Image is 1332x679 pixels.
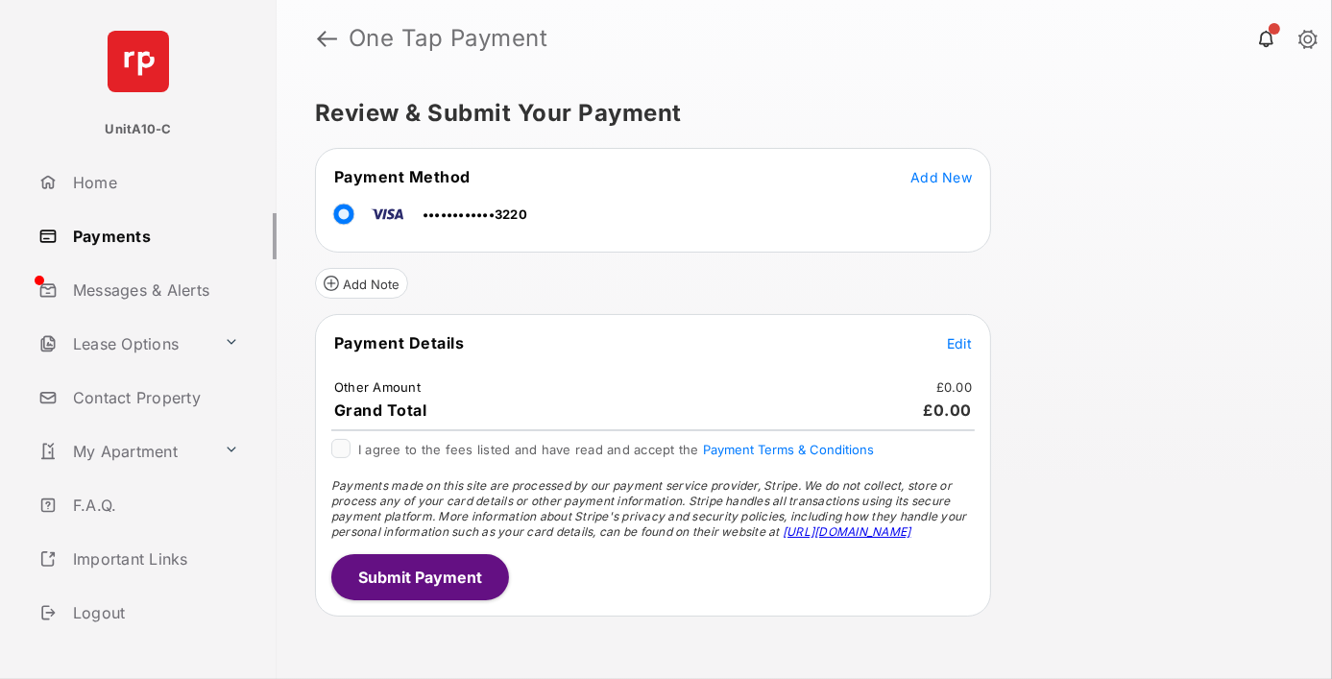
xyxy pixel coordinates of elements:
[31,159,277,206] a: Home
[315,102,1278,125] h5: Review & Submit Your Payment
[947,335,972,352] span: Edit
[358,442,874,457] span: I agree to the fees listed and have read and accept the
[334,333,465,352] span: Payment Details
[334,167,471,186] span: Payment Method
[31,536,247,582] a: Important Links
[423,206,527,222] span: ••••••••••••3220
[31,321,216,367] a: Lease Options
[31,267,277,313] a: Messages & Alerts
[334,400,427,420] span: Grand Total
[108,31,169,92] img: svg+xml;base64,PHN2ZyB4bWxucz0iaHR0cDovL3d3dy53My5vcmcvMjAwMC9zdmciIHdpZHRoPSI2NCIgaGVpZ2h0PSI2NC...
[703,442,874,457] button: I agree to the fees listed and have read and accept the
[31,213,277,259] a: Payments
[947,333,972,352] button: Edit
[31,590,277,636] a: Logout
[31,428,216,474] a: My Apartment
[105,120,171,139] p: UnitA10-C
[331,554,509,600] button: Submit Payment
[910,167,972,186] button: Add New
[315,268,408,299] button: Add Note
[31,482,277,528] a: F.A.Q.
[31,375,277,421] a: Contact Property
[935,378,973,396] td: £0.00
[910,169,972,185] span: Add New
[924,400,973,420] span: £0.00
[349,27,548,50] strong: One Tap Payment
[333,378,422,396] td: Other Amount
[783,524,910,539] a: [URL][DOMAIN_NAME]
[331,478,967,539] span: Payments made on this site are processed by our payment service provider, Stripe. We do not colle...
